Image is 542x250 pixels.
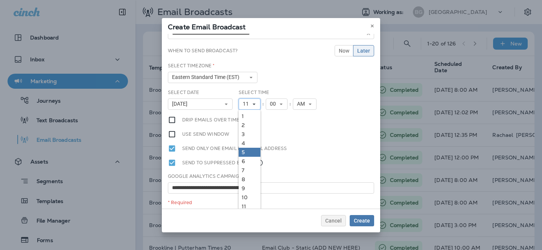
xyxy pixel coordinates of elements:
[350,215,374,226] button: Create
[260,98,266,110] div: :
[288,98,293,110] div: :
[239,184,260,193] a: 9
[270,101,279,107] span: 00
[239,148,260,157] a: 5
[321,215,346,226] button: Cancel
[239,89,269,95] label: Select Time
[239,139,260,148] a: 4
[239,157,260,166] a: 6
[239,121,260,130] a: 2
[168,72,257,83] button: Eastern Standard Time (EST)
[353,45,374,56] button: Later
[162,18,380,34] div: Create Email Broadcast
[239,175,260,184] a: 8
[354,218,370,223] span: Create
[239,112,260,121] a: 1
[357,48,370,53] span: Later
[239,193,260,202] a: 10
[168,63,215,69] label: Select Timezone
[335,45,353,56] button: Now
[325,218,342,223] span: Cancel
[168,98,233,110] button: [DATE]
[168,173,256,179] label: Google Analytics Campaign Title
[297,101,308,107] span: AM
[239,166,260,175] a: 7
[168,89,199,95] label: Select Date
[172,74,242,80] span: Eastern Standard Time (EST)
[182,116,239,124] label: Drip emails over time
[182,144,287,153] label: Send only one email per email address
[239,202,260,211] a: 11
[339,48,349,53] span: Now
[239,98,260,110] button: 11
[168,200,374,206] div: * Required
[239,130,260,139] a: 3
[182,159,263,167] label: Send to suppressed emails.
[266,98,288,110] button: 00
[243,101,252,107] span: 11
[172,101,190,107] span: [DATE]
[293,98,317,110] button: AM
[182,130,229,138] label: Use send window
[168,48,238,54] label: When to send broadcast?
